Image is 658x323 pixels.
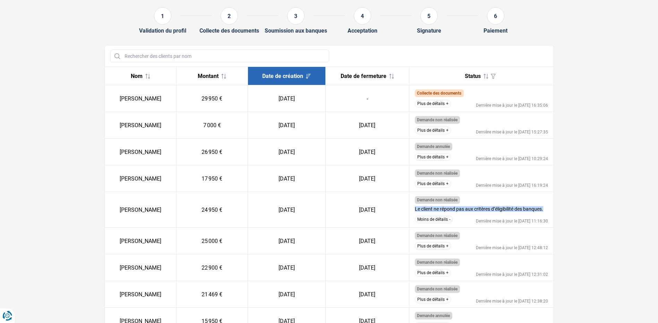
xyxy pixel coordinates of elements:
[176,254,248,281] td: 22 900 €
[476,272,548,277] div: Dernière mise à jour le [DATE] 12:31:02
[354,7,371,25] div: 4
[484,27,507,34] div: Paiement
[105,228,177,254] td: [PERSON_NAME]
[341,73,386,79] span: Date de fermeture
[476,299,548,303] div: Dernière mise à jour le [DATE] 12:38:20
[465,73,481,79] span: Status
[105,281,177,308] td: [PERSON_NAME]
[476,246,548,250] div: Dernière mise à jour le [DATE] 12:48:12
[198,73,219,79] span: Montant
[415,242,451,250] button: Plus de détails
[325,85,409,112] td: -
[248,281,325,308] td: [DATE]
[176,85,248,112] td: 29 950 €
[248,165,325,192] td: [DATE]
[325,112,409,139] td: [DATE]
[325,165,409,192] td: [DATE]
[176,228,248,254] td: 25 000 €
[415,207,543,211] div: Le client ne répond pas aux critères d’éligibilité des banques.
[417,91,461,96] span: Collecte des documents
[415,216,453,223] button: Moins de détails
[417,313,450,318] span: Demande annulée
[415,269,451,277] button: Plus de détails
[417,287,458,291] span: Demande non réalisée
[105,254,177,281] td: [PERSON_NAME]
[325,192,409,228] td: [DATE]
[105,85,177,112] td: [PERSON_NAME]
[417,260,458,265] span: Demande non réalisée
[417,233,458,238] span: Demande non réalisée
[417,144,450,149] span: Demande annulée
[415,153,451,161] button: Plus de détails
[287,7,305,25] div: 3
[262,73,303,79] span: Date de création
[221,7,238,25] div: 2
[476,219,548,223] div: Dernière mise à jour le [DATE] 11:16:30
[417,171,458,176] span: Demande non réalisée
[415,296,451,303] button: Plus de détails
[176,192,248,228] td: 24 950 €
[325,228,409,254] td: [DATE]
[476,103,548,107] div: Dernière mise à jour le [DATE] 16:35:06
[199,27,259,34] div: Collecte des documents
[154,7,171,25] div: 1
[105,165,177,192] td: [PERSON_NAME]
[248,254,325,281] td: [DATE]
[248,192,325,228] td: [DATE]
[325,139,409,165] td: [DATE]
[417,27,441,34] div: Signature
[176,281,248,308] td: 21 469 €
[420,7,438,25] div: 5
[487,7,504,25] div: 6
[325,254,409,281] td: [DATE]
[476,130,548,134] div: Dernière mise à jour le [DATE] 15:27:35
[248,228,325,254] td: [DATE]
[105,192,177,228] td: [PERSON_NAME]
[176,139,248,165] td: 26 950 €
[105,139,177,165] td: [PERSON_NAME]
[131,73,143,79] span: Nom
[476,183,548,187] div: Dernière mise à jour le [DATE] 16:19:24
[417,117,458,122] span: Demande non réalisée
[415,180,451,187] button: Plus de détails
[248,139,325,165] td: [DATE]
[105,112,177,139] td: [PERSON_NAME]
[417,198,458,202] span: Demande non réalisée
[476,157,548,161] div: Dernière mise à jour le [DATE] 10:29:24
[348,27,377,34] div: Acceptation
[415,100,451,107] button: Plus de détails
[139,27,186,34] div: Validation du profil
[110,50,329,62] input: Rechercher des clients par nom
[325,281,409,308] td: [DATE]
[415,126,451,134] button: Plus de détails
[248,112,325,139] td: [DATE]
[176,165,248,192] td: 17 950 €
[248,85,325,112] td: [DATE]
[265,27,327,34] div: Soumission aux banques
[176,112,248,139] td: 7 000 €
